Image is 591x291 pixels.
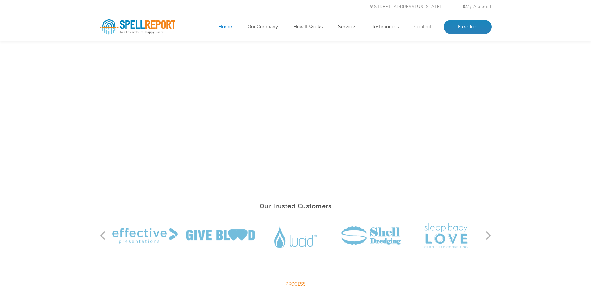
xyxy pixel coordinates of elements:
span: Process [100,280,492,288]
img: Lucid [274,224,317,248]
button: Next [485,231,492,240]
img: Effective [112,228,178,244]
button: Previous [100,231,106,240]
img: Shell Dredging [341,226,401,245]
h2: Our Trusted Customers [100,201,492,212]
img: Give Blood [186,229,255,242]
img: Sleep Baby Love [424,223,468,248]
